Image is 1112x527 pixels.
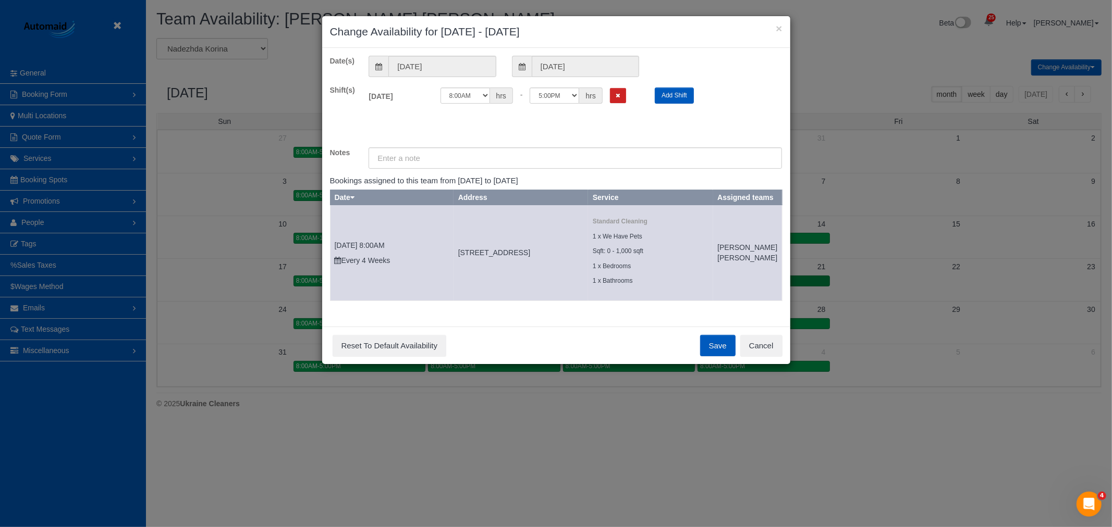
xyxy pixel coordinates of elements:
[655,87,694,104] button: Add Shift
[335,240,449,250] p: [DATE] 8:00AM
[361,87,432,102] label: [DATE]
[740,335,783,357] button: Cancel
[713,205,782,301] td: Assigned teams
[593,277,633,284] small: 1 x Bathrooms
[330,24,783,40] h3: Change Availability for [DATE] - [DATE]
[330,205,454,301] td: Schedule date
[593,218,647,225] strong: Standard Cleaning
[593,262,631,270] small: 1 x Bedrooms
[322,16,790,364] sui-modal: Change Availability for 08/21/2025 - 08/21/2025
[369,147,782,169] input: Enter a note
[700,335,736,357] button: Save
[520,91,523,99] span: -
[490,87,513,104] span: hrs
[588,205,713,301] td: Service location
[388,56,496,77] input: From
[454,190,588,205] th: Address
[322,85,361,95] label: Shift(s)
[330,190,454,205] th: Date
[1077,492,1102,517] iframe: Intercom live chat
[322,147,361,158] label: Notes
[588,190,713,205] th: Service
[1098,492,1106,500] span: 4
[776,23,782,34] button: ×
[610,88,626,103] button: Remove Shift
[593,233,642,240] small: 1 x We Have Pets
[579,87,602,104] span: hrs
[454,205,588,301] td: Service location
[322,56,361,66] label: Date(s)
[532,56,639,77] input: To
[593,247,643,255] small: Sqft: 0 - 1,000 sqft
[330,177,783,185] h4: Bookings assigned to this team from [DATE] to [DATE]
[333,335,447,357] button: Reset To Default Availability
[713,190,782,205] th: Assigned teams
